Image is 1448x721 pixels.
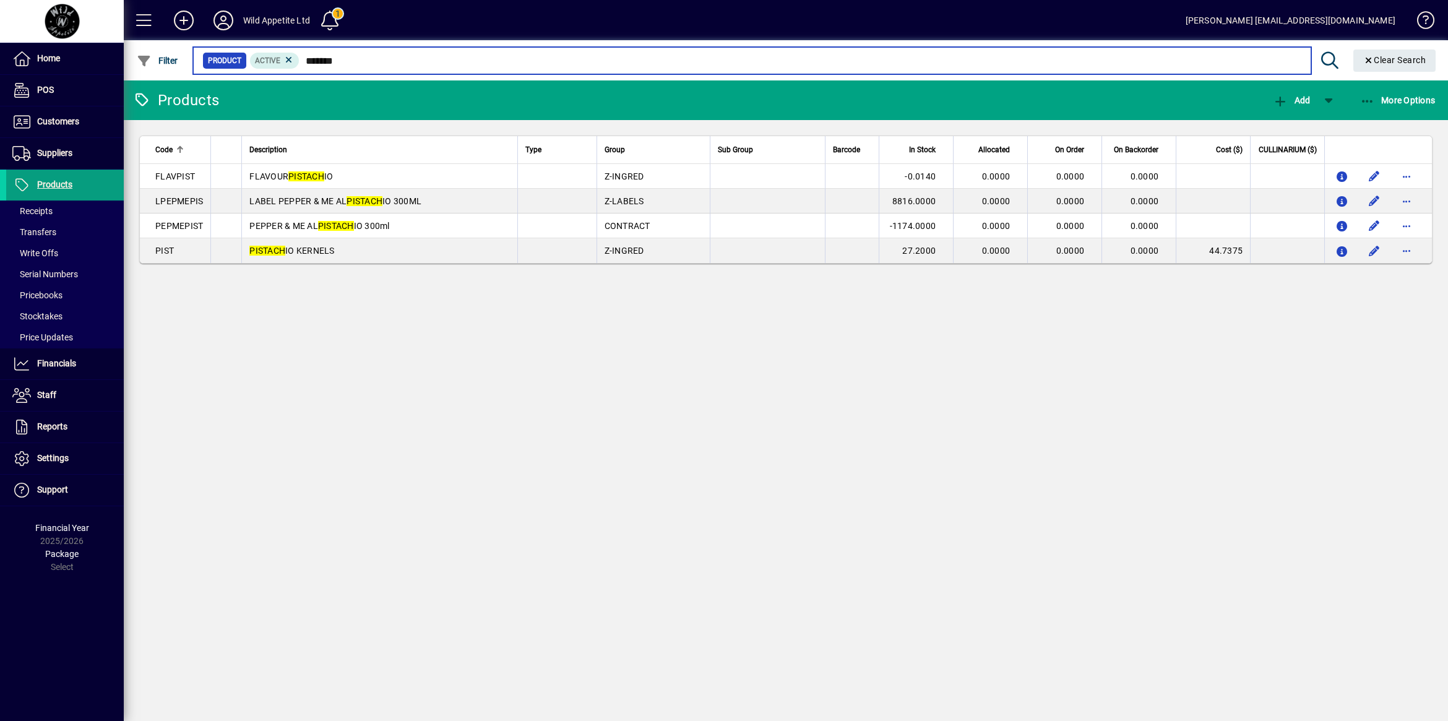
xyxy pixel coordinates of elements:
a: Suppliers [6,138,124,169]
span: Active [255,56,280,65]
div: Products [133,90,219,110]
span: 0.0000 [1131,246,1159,256]
span: Z-INGRED [605,246,644,256]
span: Group [605,143,625,157]
button: More Options [1357,89,1439,111]
span: Barcode [833,143,860,157]
span: More Options [1360,95,1436,105]
a: Pricebooks [6,285,124,306]
span: Settings [37,453,69,463]
a: Knowledge Base [1408,2,1433,43]
a: Write Offs [6,243,124,264]
div: On Order [1035,143,1095,157]
div: Description [249,143,509,157]
span: Type [525,143,541,157]
em: PISTACH [249,246,285,256]
span: Z-LABELS [605,196,644,206]
span: FLAVPIST [155,171,195,181]
span: CULLINARIUM ($) [1259,143,1317,157]
span: IO KERNELS [249,246,334,256]
a: Receipts [6,201,124,222]
span: Products [37,179,72,189]
a: Support [6,475,124,506]
a: Stocktakes [6,306,124,327]
span: 0.0000 [1131,221,1159,231]
div: Type [525,143,589,157]
em: PISTACH [318,221,354,231]
span: Reports [37,421,67,431]
span: Serial Numbers [12,269,78,279]
span: Home [37,53,60,63]
span: 27.2000 [902,246,936,256]
span: Support [37,485,68,494]
span: Filter [137,56,178,66]
a: Staff [6,380,124,411]
span: Add [1273,95,1310,105]
a: Financials [6,348,124,379]
mat-chip: Activation Status: Active [250,53,300,69]
td: 44.7375 [1176,238,1250,263]
span: Customers [37,116,79,126]
div: In Stock [887,143,947,157]
span: 0.0000 [982,171,1011,181]
div: Wild Appetite Ltd [243,11,310,30]
span: 0.0000 [1056,246,1085,256]
span: On Backorder [1114,143,1158,157]
a: Settings [6,443,124,474]
button: Filter [134,50,181,72]
button: Edit [1364,166,1384,186]
button: More options [1397,166,1416,186]
span: 0.0000 [982,196,1011,206]
span: Sub Group [718,143,753,157]
span: Description [249,143,287,157]
button: Add [164,9,204,32]
span: FLAVOUR IO [249,171,333,181]
button: Clear [1353,50,1436,72]
em: PISTACH [288,171,324,181]
a: Transfers [6,222,124,243]
span: -1174.0000 [890,221,936,231]
button: More options [1397,191,1416,211]
span: Pricebooks [12,290,62,300]
span: On Order [1055,143,1084,157]
button: Edit [1364,241,1384,261]
a: Serial Numbers [6,264,124,285]
span: 0.0000 [1056,221,1085,231]
span: Clear Search [1363,55,1426,65]
span: Write Offs [12,248,58,258]
div: Barcode [833,143,871,157]
span: 0.0000 [1056,196,1085,206]
div: Code [155,143,203,157]
span: 0.0000 [982,221,1011,231]
span: Product [208,54,241,67]
span: PEPPER & ME AL IO 300ml [249,221,389,231]
span: 0.0000 [982,246,1011,256]
span: Receipts [12,206,53,216]
a: POS [6,75,124,106]
span: Stocktakes [12,311,62,321]
span: Z-INGRED [605,171,644,181]
div: Group [605,143,703,157]
span: 0.0000 [1056,171,1085,181]
span: Financial Year [35,523,89,533]
span: Package [45,549,79,559]
span: Price Updates [12,332,73,342]
span: Transfers [12,227,56,237]
div: On Backorder [1110,143,1170,157]
button: Edit [1364,216,1384,236]
span: Staff [37,390,56,400]
span: POS [37,85,54,95]
button: Profile [204,9,243,32]
span: PEPMEPIST [155,221,203,231]
a: Home [6,43,124,74]
div: [PERSON_NAME] [EMAIL_ADDRESS][DOMAIN_NAME] [1186,11,1395,30]
div: Sub Group [718,143,817,157]
span: 0.0000 [1131,171,1159,181]
span: -0.0140 [905,171,936,181]
span: 0.0000 [1131,196,1159,206]
span: Financials [37,358,76,368]
span: Suppliers [37,148,72,158]
span: CONTRACT [605,221,650,231]
span: LABEL PEPPER & ME AL IO 300ML [249,196,421,206]
div: Allocated [961,143,1021,157]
